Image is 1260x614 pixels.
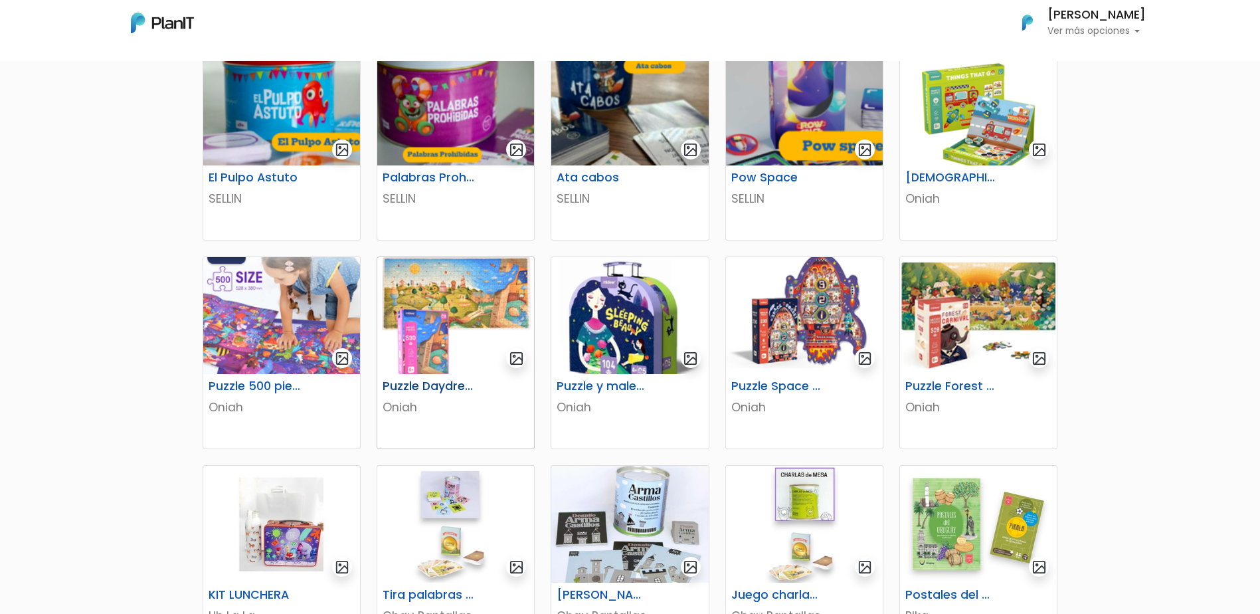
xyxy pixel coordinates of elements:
[203,466,360,583] img: thumb_image__copia___copia_-Photoroom__45_.jpg
[897,171,1006,185] h6: [DEMOGRAPHIC_DATA] de imanes 2 en 1
[131,13,194,33] img: PlanIt Logo
[557,190,703,207] p: SELLIN
[905,399,1051,416] p: Oniah
[68,13,191,39] div: ¿Necesitás ayuda?
[201,171,309,185] h6: El Pulpo Astuto
[549,379,657,393] h6: Puzzle y maleta Sleeping Beauty
[897,588,1006,602] h6: Postales del Uruguay + Pikala
[725,256,883,449] a: gallery-light Puzzle Space Rocket Oniah
[375,588,483,602] h6: Tira palabras + Cartas españolas
[375,171,483,185] h6: Palabras Prohibidas
[726,257,883,374] img: thumb_image__64_.png
[509,560,524,575] img: gallery-light
[377,257,534,374] img: thumb_image__55_.png
[857,142,873,157] img: gallery-light
[900,466,1057,583] img: thumb_2FDA6350-6045-48DC-94DD-55C445378348-Photoroom__22_.jpg
[551,257,708,374] img: thumb_image__61_.png
[203,49,360,165] img: thumb_Captura_de_pantalla_2025-07-29_101456.png
[383,399,529,416] p: Oniah
[377,49,534,165] img: thumb_Captura_de_pantalla_2025-07-29_104200.png
[1005,5,1146,40] button: PlanIt Logo [PERSON_NAME] Ver más opciones
[335,560,350,575] img: gallery-light
[897,379,1006,393] h6: Puzzle Forest [DATE]
[209,399,355,416] p: Oniah
[1032,560,1047,575] img: gallery-light
[857,560,873,575] img: gallery-light
[551,49,708,165] img: thumb_Captura_de_pantalla_2025-07-29_112211.png
[900,257,1057,374] img: thumb_image__68_.png
[335,142,350,157] img: gallery-light
[905,190,1051,207] p: Oniah
[201,588,309,602] h6: KIT LUNCHERA
[683,142,698,157] img: gallery-light
[731,190,877,207] p: SELLIN
[1032,142,1047,157] img: gallery-light
[383,190,529,207] p: SELLIN
[731,399,877,416] p: Oniah
[551,48,709,241] a: gallery-light Ata cabos SELLIN
[1047,9,1146,21] h6: [PERSON_NAME]
[1032,351,1047,366] img: gallery-light
[723,171,832,185] h6: Pow Space
[1013,8,1042,37] img: PlanIt Logo
[551,256,709,449] a: gallery-light Puzzle y maleta Sleeping Beauty Oniah
[723,588,832,602] h6: Juego charlas de mesa + Cartas españolas
[201,379,309,393] h6: Puzzle 500 piezas
[1047,27,1146,36] p: Ver más opciones
[726,466,883,583] img: thumb_image__copia___copia___copia_-Photoroom__11_.jpg
[377,48,535,241] a: gallery-light Palabras Prohibidas SELLIN
[725,48,883,241] a: gallery-light Pow Space SELLIN
[726,49,883,165] img: thumb_Captura_de_pantalla_2025-07-30_103250.png
[899,256,1057,449] a: gallery-light Puzzle Forest [DATE] Oniah
[549,171,657,185] h6: Ata cabos
[335,351,350,366] img: gallery-light
[203,256,361,449] a: gallery-light Puzzle 500 piezas Oniah
[683,351,698,366] img: gallery-light
[549,588,657,602] h6: [PERSON_NAME]
[377,466,534,583] img: thumb_image__copia___copia___copia_-Photoroom__6_.jpg
[551,466,708,583] img: thumb_arma-castillo-arma-castillo.jpg
[375,379,483,393] h6: Puzzle Daydreamer
[557,399,703,416] p: Oniah
[683,560,698,575] img: gallery-light
[857,351,873,366] img: gallery-light
[209,190,355,207] p: SELLIN
[723,379,832,393] h6: Puzzle Space Rocket
[203,48,361,241] a: gallery-light El Pulpo Astuto SELLIN
[899,48,1057,241] a: gallery-light [DEMOGRAPHIC_DATA] de imanes 2 en 1 Oniah
[900,49,1057,165] img: thumb_image__51_.png
[509,142,524,157] img: gallery-light
[377,256,535,449] a: gallery-light Puzzle Daydreamer Oniah
[203,257,360,374] img: thumb_image__53_.png
[509,351,524,366] img: gallery-light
